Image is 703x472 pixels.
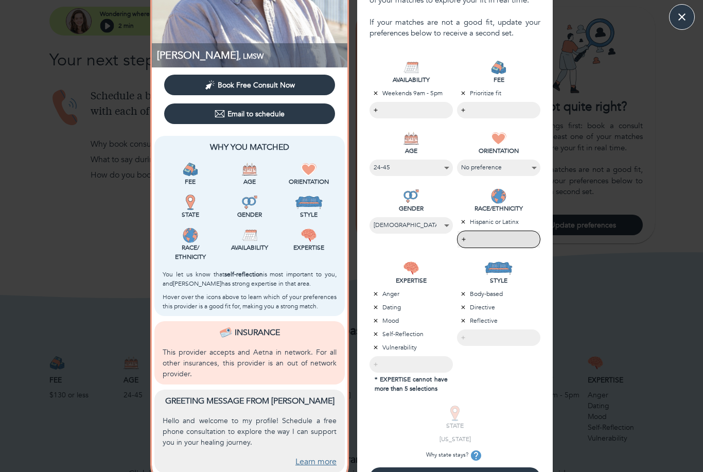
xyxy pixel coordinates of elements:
[370,329,453,339] p: Self-Reflection
[163,395,337,407] p: Greeting message from [PERSON_NAME]
[218,80,295,90] span: Book Free Consult Now
[235,326,280,339] p: Insurance
[457,316,540,325] p: Reflective
[403,260,419,276] img: EXPERTISE
[222,210,277,219] p: Gender
[413,421,497,430] p: STATE
[403,60,419,75] img: AVAILABILITY
[163,243,218,261] p: Race/ Ethnicity
[282,243,337,252] p: Expertise
[215,109,285,119] div: Email to schedule
[163,210,218,219] p: State
[491,60,506,75] img: FEE
[239,51,263,61] span: , LMSW
[183,162,198,177] img: Fee
[370,276,453,285] p: EXPERTISE
[457,276,540,285] p: STYLE
[163,177,218,186] p: Fee
[403,188,419,204] img: GENDER
[491,131,506,146] img: ORIENTATION
[491,188,506,204] img: RACE/ETHNICITY
[457,289,540,299] p: Body-based
[457,146,540,155] p: ORIENTATION
[370,373,453,393] p: * EXPERTISE cannot have more than 5 selections
[370,343,453,352] p: Vulnerability
[301,162,317,177] img: Orientation
[457,217,540,226] p: Hispanic or Latinx
[403,131,419,146] img: AGE
[224,270,263,278] b: self-reflection
[301,228,317,243] img: Expertise
[295,195,323,210] img: Style
[222,243,277,252] p: Availability
[242,228,257,243] img: Availability
[164,75,335,95] button: Book Free Consult Now
[370,316,453,325] p: Mood
[370,89,453,98] p: Weekends 9am - 5pm
[183,228,198,243] img: Race/<br />Ethnicity
[163,141,337,153] p: Why You Matched
[370,75,453,84] p: AVAILABILITY
[370,146,453,155] p: AGE
[447,406,463,421] img: STATE
[222,177,277,186] p: Age
[484,260,513,276] img: STYLE
[370,204,453,213] p: GENDER
[282,177,337,186] p: Orientation
[163,292,337,311] p: Hover over the icons above to learn which of your preferences this provider is a good fit for, ma...
[242,162,257,177] img: Age
[183,195,198,210] img: State
[457,75,540,84] p: FEE
[242,195,257,210] img: Gender
[295,456,337,468] a: Learn more
[157,48,347,62] p: LMSW
[468,448,484,463] button: tooltip
[413,434,497,444] p: [US_STATE]
[370,303,453,312] p: Dating
[457,204,540,213] p: RACE/ETHNICITY
[164,103,335,124] button: Email to schedule
[457,303,540,312] p: Directive
[163,347,337,379] p: This provider accepts and Aetna in network. For all other insurances, this provider is an out of ...
[370,289,453,299] p: Anger
[282,210,337,219] p: Style
[163,415,337,448] p: Hello and welcome to my profile! Schedule a free phone consultation to explore the way I can supp...
[163,270,337,288] p: You let us know that is most important to you, and [PERSON_NAME] has strong expertise in that area.
[457,89,540,98] p: Prioritize fit
[413,448,497,463] p: Why state stays?
[163,195,218,219] div: This provider is licensed to work in your state.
